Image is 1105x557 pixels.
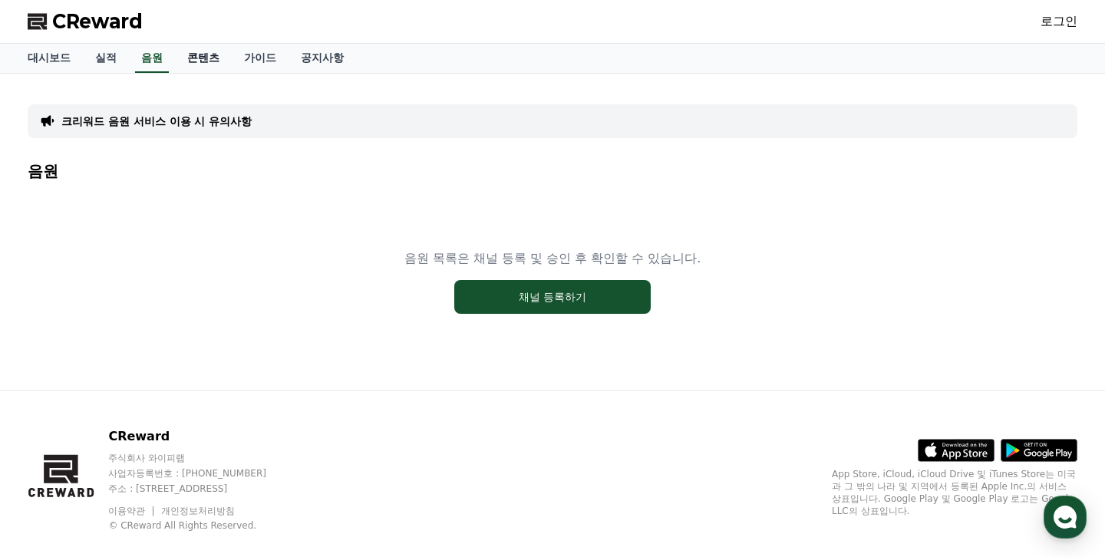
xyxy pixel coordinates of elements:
[175,44,232,73] a: 콘텐츠
[52,9,143,34] span: CReward
[15,44,83,73] a: 대시보드
[135,44,169,73] a: 음원
[28,163,1077,180] h4: 음원
[140,453,159,466] span: 대화
[61,114,252,129] a: 크리워드 음원 서비스 이용 시 유의사항
[237,453,256,465] span: 설정
[48,453,58,465] span: 홈
[108,427,295,446] p: CReward
[232,44,289,73] a: 가이드
[5,430,101,468] a: 홈
[1041,12,1077,31] a: 로그인
[108,506,157,516] a: 이용약관
[83,44,129,73] a: 실적
[108,452,295,464] p: 주식회사 와이피랩
[454,280,651,314] button: 채널 등록하기
[101,430,198,468] a: 대화
[108,483,295,495] p: 주소 : [STREET_ADDRESS]
[161,506,235,516] a: 개인정보처리방침
[198,430,295,468] a: 설정
[108,519,295,532] p: © CReward All Rights Reserved.
[404,249,701,268] p: 음원 목록은 채널 등록 및 승인 후 확인할 수 있습니다.
[28,9,143,34] a: CReward
[289,44,356,73] a: 공지사항
[832,468,1077,517] p: App Store, iCloud, iCloud Drive 및 iTunes Store는 미국과 그 밖의 나라 및 지역에서 등록된 Apple Inc.의 서비스 상표입니다. Goo...
[108,467,295,480] p: 사업자등록번호 : [PHONE_NUMBER]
